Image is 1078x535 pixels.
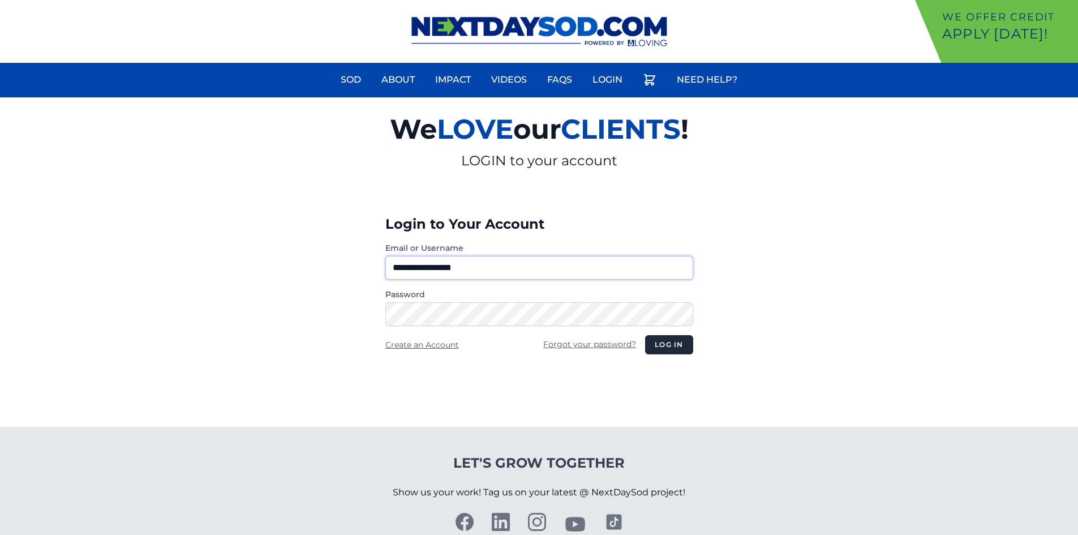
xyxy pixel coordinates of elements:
span: LOVE [437,113,513,145]
p: We offer Credit [942,9,1073,25]
a: Need Help? [670,66,744,93]
a: Create an Account [385,340,459,350]
a: Videos [484,66,534,93]
a: Login [586,66,629,93]
label: Email or Username [385,242,693,254]
button: Log in [645,335,693,354]
p: Show us your work! Tag us on your latest @ NextDaySod project! [393,472,685,513]
a: About [375,66,422,93]
label: Password [385,289,693,300]
p: Apply [DATE]! [942,25,1073,43]
h3: Login to Your Account [385,215,693,233]
a: Forgot your password? [543,339,636,349]
a: FAQs [540,66,579,93]
h4: Let's Grow Together [393,454,685,472]
a: Sod [334,66,368,93]
span: CLIENTS [561,113,681,145]
h2: We our ! [259,106,820,152]
p: LOGIN to your account [259,152,820,170]
a: Impact [428,66,478,93]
